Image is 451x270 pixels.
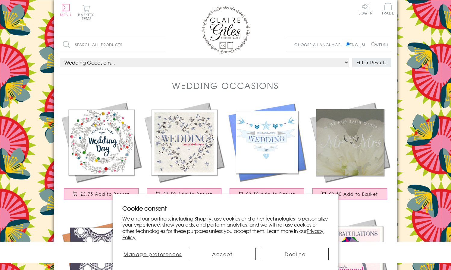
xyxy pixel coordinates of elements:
[80,191,130,197] span: £3.75 Add to Basket
[60,4,72,17] button: Menu
[122,204,329,212] h2: Cookie consent
[226,101,308,205] a: Wedding Card, Blue Banners, Congratulations Wedding Day £3.50 Add to Basket
[246,191,295,197] span: £3.50 Add to Basket
[352,58,391,67] button: Filter Results
[382,3,394,15] span: Trade
[371,42,375,46] input: Welsh
[226,101,308,184] img: Wedding Card, Blue Banners, Congratulations Wedding Day
[60,12,72,17] span: Menu
[143,101,226,205] a: Wedding Congratulations Card, Butteflies Heart, Embossed and Foiled text £3.50 Add to Basket
[60,101,143,184] img: Wedding Card, Flowers, Congratulations, Embellished with colourful pompoms
[124,250,182,258] span: Manage preferences
[147,188,221,199] button: £3.50 Add to Basket
[312,188,387,199] button: £3.50 Add to Basket
[230,188,304,199] button: £3.50 Add to Basket
[371,42,388,47] label: Welsh
[122,227,324,241] a: Privacy Policy
[359,3,373,15] a: Log In
[308,101,391,205] a: Wedding Card, White Peonie, Mr and Mrs , Embossed and Foiled text £3.50 Add to Basket
[382,3,394,16] a: Trade
[122,215,329,240] p: We and our partners, including Shopify, use cookies and other technologies to personalize your ex...
[122,248,183,260] button: Manage preferences
[346,42,370,47] label: English
[294,42,345,47] p: Choose a language:
[60,38,165,52] input: Search all products
[189,248,256,260] button: Accept
[78,5,95,20] button: Basket0 items
[329,191,378,197] span: £3.50 Add to Basket
[64,188,139,199] button: £3.75 Add to Basket
[346,42,350,46] input: English
[143,101,226,184] img: Wedding Congratulations Card, Butteflies Heart, Embossed and Foiled text
[308,101,391,184] img: Wedding Card, White Peonie, Mr and Mrs , Embossed and Foiled text
[172,79,279,92] h1: Wedding Occasions
[60,101,143,205] a: Wedding Card, Flowers, Congratulations, Embellished with colourful pompoms £3.75 Add to Basket
[163,191,212,197] span: £3.50 Add to Basket
[202,6,250,54] img: Claire Giles Greetings Cards
[81,12,95,21] span: 0 items
[159,38,165,52] input: Search
[262,248,329,260] button: Decline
